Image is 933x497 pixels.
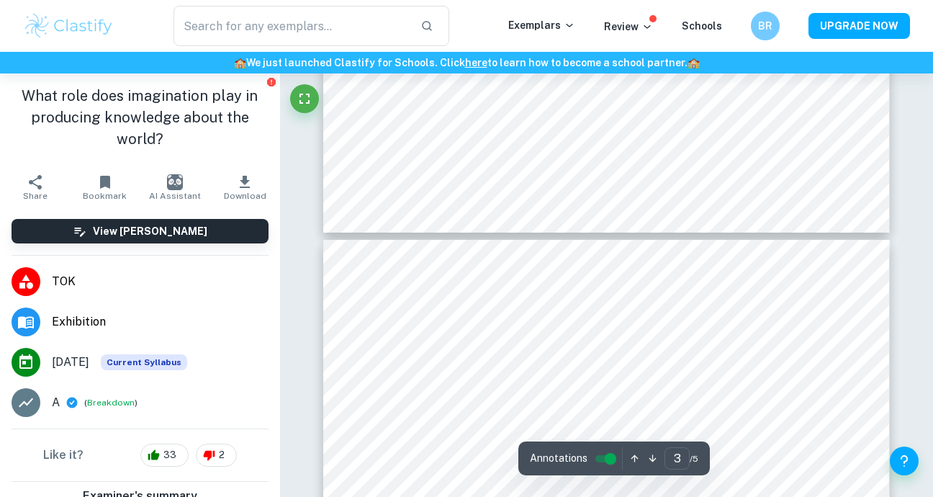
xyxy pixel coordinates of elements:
[224,191,266,201] span: Download
[23,12,114,40] img: Clastify logo
[751,12,780,40] button: BR
[83,191,127,201] span: Bookmark
[465,57,487,68] a: here
[43,447,84,464] h6: Like it?
[688,57,700,68] span: 🏫
[210,167,280,207] button: Download
[52,313,269,331] span: Exhibition
[604,19,653,35] p: Review
[93,223,207,239] h6: View [PERSON_NAME]
[3,55,930,71] h6: We just launched Clastify for Schools. Click to learn how to become a school partner.
[52,394,60,411] p: A
[211,448,233,462] span: 2
[155,448,184,462] span: 33
[196,444,237,467] div: 2
[52,354,89,371] span: [DATE]
[12,219,269,243] button: View [PERSON_NAME]
[808,13,910,39] button: UPGRADE NOW
[140,444,189,467] div: 33
[757,18,774,34] h6: BR
[290,84,319,113] button: Fullscreen
[890,447,919,475] button: Help and Feedback
[101,354,187,370] div: This exemplar is based on the current syllabus. Feel free to refer to it for inspiration/ideas wh...
[173,6,409,46] input: Search for any exemplars...
[530,451,587,466] span: Annotations
[149,191,201,201] span: AI Assistant
[87,396,135,409] button: Breakdown
[70,167,140,207] button: Bookmark
[682,20,722,32] a: Schools
[101,354,187,370] span: Current Syllabus
[12,85,269,150] h1: What role does imagination play in producing knowledge about the world?
[167,174,183,190] img: AI Assistant
[508,17,575,33] p: Exemplars
[234,57,246,68] span: 🏫
[84,396,138,410] span: ( )
[266,76,277,87] button: Report issue
[140,167,209,207] button: AI Assistant
[23,191,48,201] span: Share
[52,273,269,290] span: TOK
[690,452,698,465] span: / 5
